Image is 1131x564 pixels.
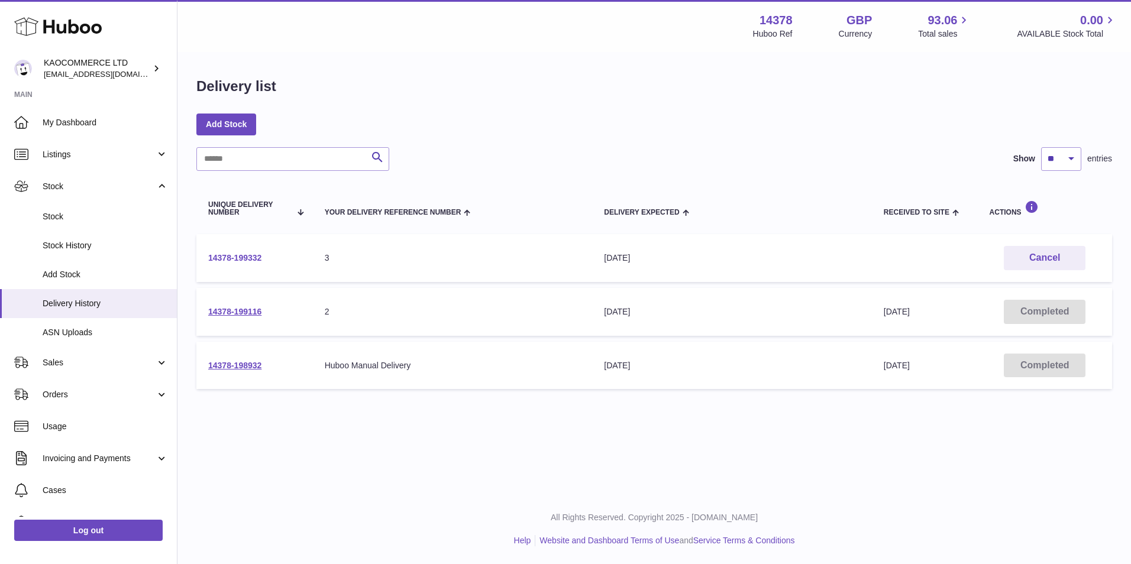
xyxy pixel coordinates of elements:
a: 14378-199116 [208,307,261,316]
span: Your Delivery Reference Number [325,209,461,216]
span: Received to Site [884,209,949,216]
a: 14378-199332 [208,253,261,262]
span: [EMAIL_ADDRESS][DOMAIN_NAME] [44,69,174,79]
span: [DATE] [884,361,910,370]
span: Invoicing and Payments [43,453,156,464]
strong: GBP [846,12,872,28]
span: Add Stock [43,269,168,280]
div: [DATE] [604,306,860,317]
span: entries [1087,153,1112,164]
strong: 14378 [760,12,793,28]
span: Sales [43,357,156,368]
div: KAOCOMMERCE LTD [44,57,150,80]
span: Delivery History [43,298,168,309]
div: [DATE] [604,252,860,264]
div: Huboo Manual Delivery [325,360,581,371]
div: Actions [990,200,1100,216]
span: AVAILABLE Stock Total [1017,28,1117,40]
div: 2 [325,306,581,317]
span: Stock [43,181,156,192]
a: 0.00 AVAILABLE Stock Total [1017,12,1117,40]
span: 0.00 [1080,12,1103,28]
a: 14378-198932 [208,361,261,370]
span: Stock History [43,240,168,251]
span: My Dashboard [43,117,168,128]
a: Help [514,536,531,545]
span: Listings [43,149,156,160]
div: Huboo Ref [753,28,793,40]
span: Total sales [918,28,971,40]
a: Add Stock [196,114,256,135]
li: and [535,535,794,546]
span: ASN Uploads [43,327,168,338]
img: internalAdmin-14378@internal.huboo.com [14,60,32,77]
p: All Rights Reserved. Copyright 2025 - [DOMAIN_NAME] [187,512,1122,523]
a: 93.06 Total sales [918,12,971,40]
span: Cases [43,485,168,496]
div: [DATE] [604,360,860,371]
span: Orders [43,389,156,400]
span: 93.06 [928,12,957,28]
span: [DATE] [884,307,910,316]
div: 3 [325,252,581,264]
label: Show [1013,153,1035,164]
div: Currency [839,28,873,40]
span: Delivery Expected [604,209,679,216]
span: Unique Delivery Number [208,201,290,216]
span: Usage [43,421,168,432]
a: Log out [14,520,163,541]
h1: Delivery list [196,77,276,96]
a: Service Terms & Conditions [693,536,795,545]
span: Stock [43,211,168,222]
a: Website and Dashboard Terms of Use [539,536,679,545]
button: Cancel [1004,246,1085,270]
